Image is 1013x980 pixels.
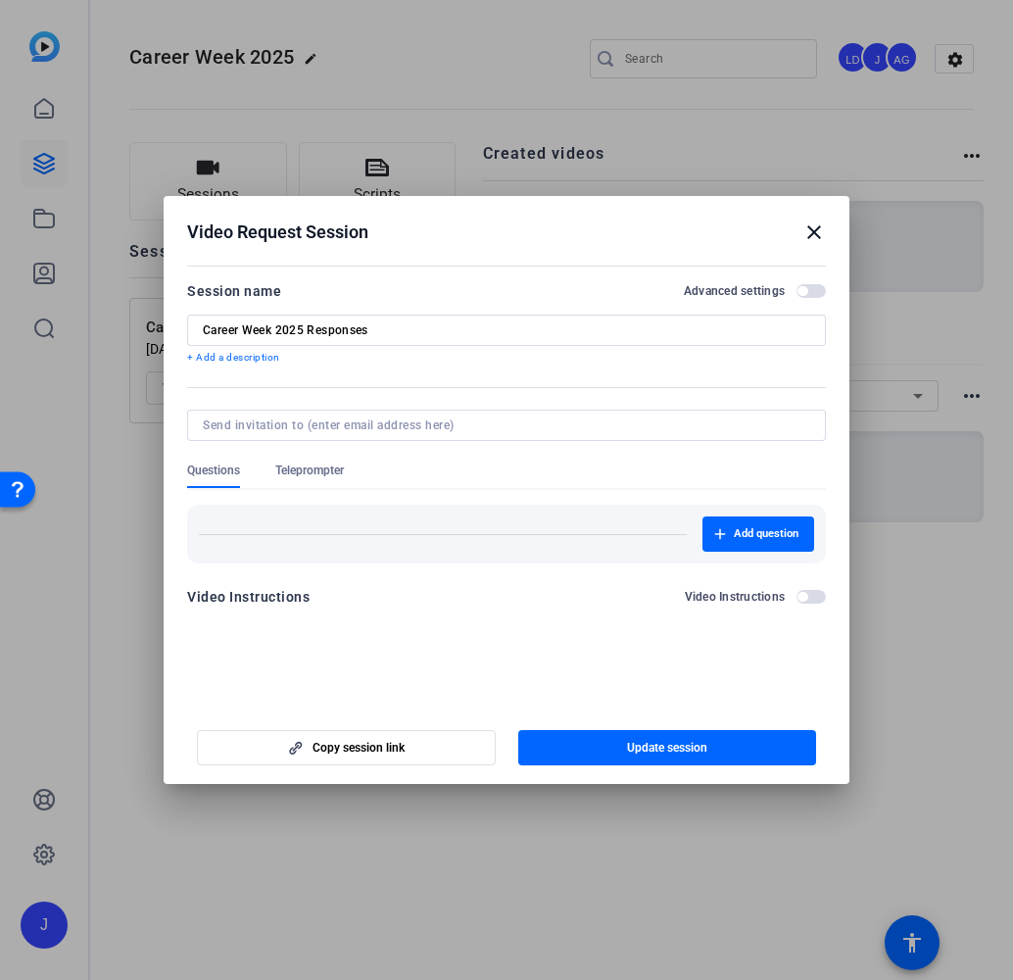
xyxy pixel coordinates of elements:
input: Enter Session Name [203,322,810,338]
span: Copy session link [313,740,405,756]
div: Video Request Session [187,220,826,244]
div: Video Instructions [187,585,310,609]
button: Add question [702,516,814,552]
div: Session name [187,279,281,303]
h2: Video Instructions [685,589,786,605]
span: Update session [627,740,707,756]
button: Copy session link [197,730,496,765]
h2: Advanced settings [684,283,785,299]
span: Add question [734,526,798,542]
button: Update session [518,730,817,765]
mat-icon: close [802,220,826,244]
span: Teleprompter [275,463,344,478]
input: Send invitation to (enter email address here) [203,417,802,433]
p: + Add a description [187,350,826,366]
span: Questions [187,463,240,478]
